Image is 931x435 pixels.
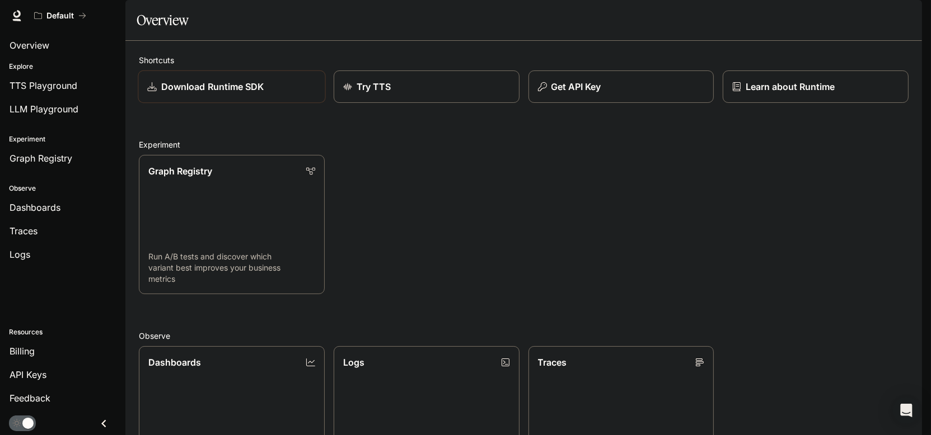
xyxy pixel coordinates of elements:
p: Traces [538,356,567,369]
h2: Shortcuts [139,54,909,66]
p: Graph Registry [148,164,212,178]
a: Learn about Runtime [723,70,909,103]
div: Open Intercom Messenger [893,397,920,424]
h2: Experiment [139,139,909,150]
p: Logs [343,356,364,369]
button: All workspaces [29,4,91,27]
button: Get API Key [528,70,714,103]
p: Dashboards [148,356,201,369]
p: Learn about Runtime [746,80,835,93]
p: Download Runtime SDK [161,80,264,93]
h2: Observe [139,330,909,342]
p: Get API Key [551,80,601,93]
p: Try TTS [357,80,391,93]
h1: Overview [137,9,189,31]
a: Try TTS [334,70,520,103]
p: Default [46,11,74,21]
a: Download Runtime SDK [138,70,325,103]
p: Run A/B tests and discover which variant best improves your business metrics [148,251,315,285]
a: Graph RegistryRun A/B tests and discover which variant best improves your business metrics [139,155,325,294]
